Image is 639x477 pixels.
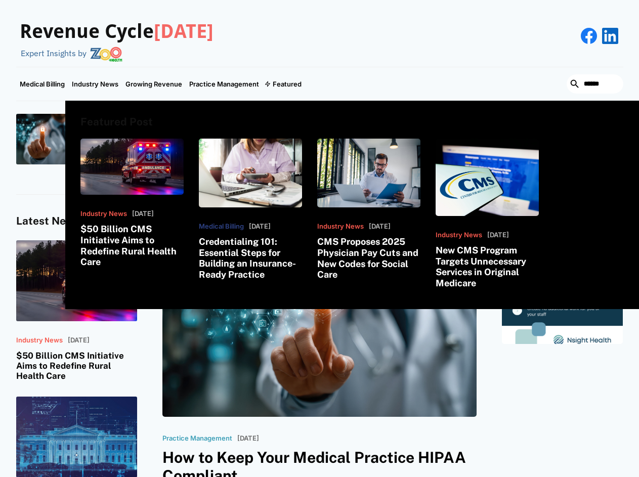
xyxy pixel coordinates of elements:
[487,231,509,239] p: [DATE]
[436,231,482,239] p: Industry News
[154,20,214,42] span: [DATE]
[16,240,137,381] a: Industry News[DATE]$50 Billion CMS Initiative Aims to Redefine Rural Health Care
[317,223,364,231] p: Industry News
[436,139,539,289] a: Industry News[DATE]New CMS Program Targets Unnecessary Services in Original Medicare
[20,20,214,44] h3: Revenue Cycle
[237,435,259,443] p: [DATE]
[199,236,302,280] h3: Credentialing 101: Essential Steps for Building an Insurance-Ready Practice
[80,210,127,218] p: Industry News
[273,80,302,88] div: Featured
[16,67,68,101] a: Medical Billing
[122,67,186,101] a: Growing Revenue
[199,139,302,280] a: Medical Billing[DATE]Credentialing 101: Essential Steps for Building an Insurance-Ready Practice
[16,114,157,164] a: Practice ManagementHow to Keep Your Medical Practice HIPAA Compliant
[199,223,244,231] p: Medical Billing
[16,215,137,228] h4: Latest News
[186,67,263,101] a: Practice Management
[16,336,63,344] p: Industry News
[16,351,137,381] h3: $50 Billion CMS Initiative Aims to Redefine Rural Health Care
[369,223,391,231] p: [DATE]
[80,224,184,267] h3: $50 Billion CMS Initiative Aims to Redefine Rural Health Care
[21,49,87,58] div: Expert Insights by
[162,435,232,443] p: Practice Management
[317,236,420,280] h3: CMS Proposes 2025 Physician Pay Cuts and New Codes for Social Care
[249,223,271,231] p: [DATE]
[317,139,420,280] a: Industry News[DATE]CMS Proposes 2025 Physician Pay Cuts and New Codes for Social Care
[68,336,90,344] p: [DATE]
[132,210,154,218] p: [DATE]
[436,245,539,288] h3: New CMS Program Targets Unnecessary Services in Original Medicare
[263,67,305,101] div: Featured
[16,10,214,62] a: Revenue Cycle[DATE]Expert Insights by
[80,139,184,268] a: Industry News[DATE]$50 Billion CMS Initiative Aims to Redefine Rural Health Care
[68,67,122,101] a: Industry News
